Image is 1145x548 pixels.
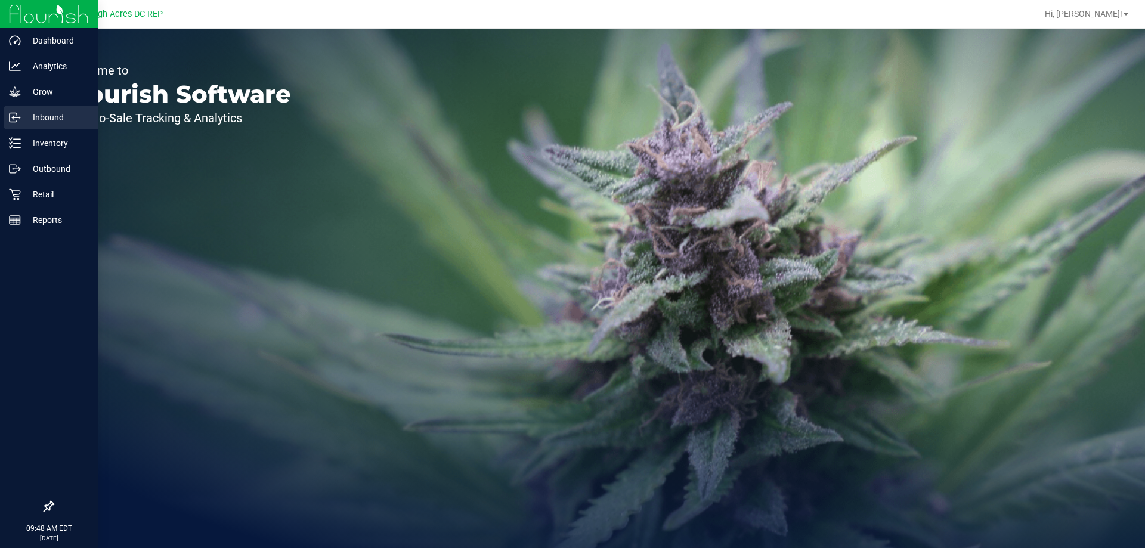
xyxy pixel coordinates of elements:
[64,82,291,106] p: Flourish Software
[81,9,163,19] span: Lehigh Acres DC REP
[9,112,21,123] inline-svg: Inbound
[21,33,92,48] p: Dashboard
[21,213,92,227] p: Reports
[9,60,21,72] inline-svg: Analytics
[21,59,92,73] p: Analytics
[9,163,21,175] inline-svg: Outbound
[21,85,92,99] p: Grow
[64,64,291,76] p: Welcome to
[64,112,291,124] p: Seed-to-Sale Tracking & Analytics
[21,187,92,202] p: Retail
[9,137,21,149] inline-svg: Inventory
[9,214,21,226] inline-svg: Reports
[5,534,92,543] p: [DATE]
[21,110,92,125] p: Inbound
[9,188,21,200] inline-svg: Retail
[9,86,21,98] inline-svg: Grow
[9,35,21,47] inline-svg: Dashboard
[1045,9,1122,18] span: Hi, [PERSON_NAME]!
[21,136,92,150] p: Inventory
[21,162,92,176] p: Outbound
[5,523,92,534] p: 09:48 AM EDT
